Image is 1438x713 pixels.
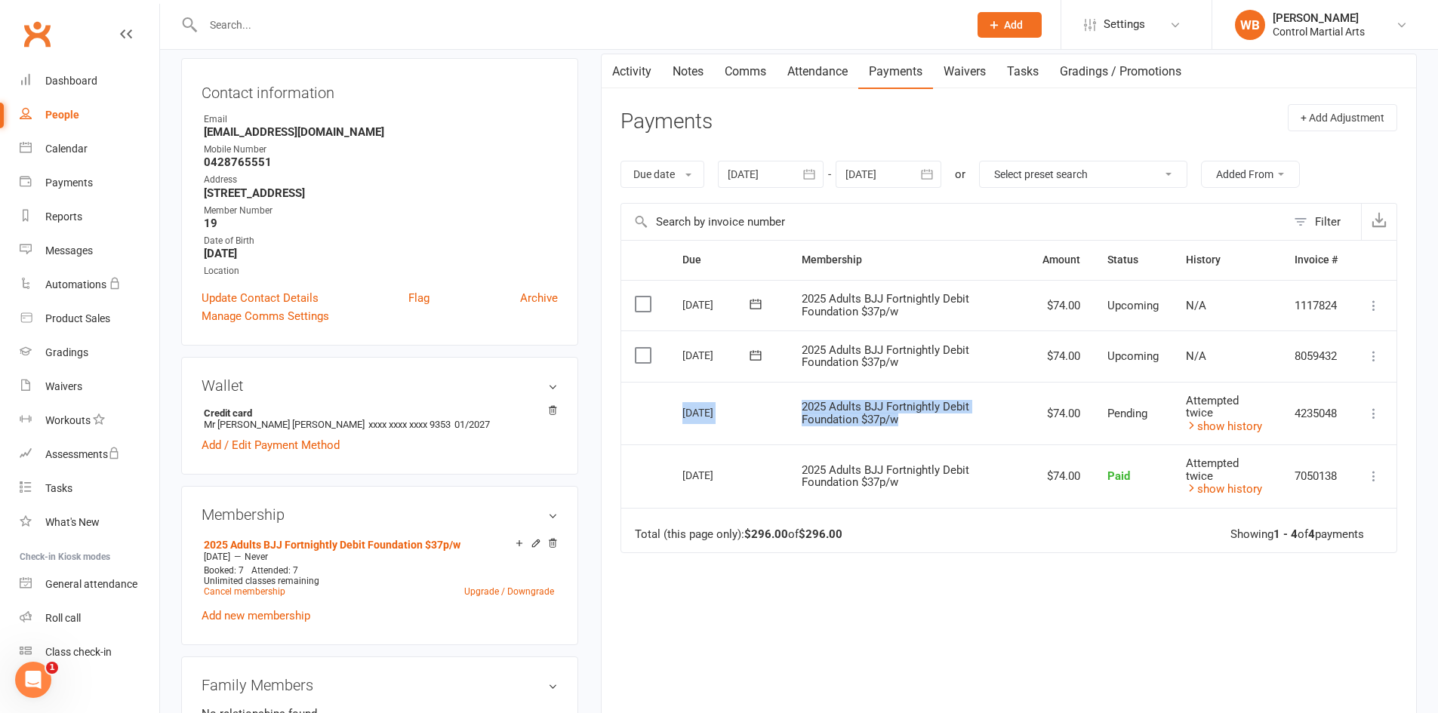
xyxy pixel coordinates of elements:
div: Product Sales [45,312,110,324]
th: Status [1094,241,1172,279]
a: Update Contact Details [202,289,319,307]
a: Comms [714,54,777,89]
div: Control Martial Arts [1273,25,1365,38]
div: Date of Birth [204,234,558,248]
div: Automations [45,278,106,290]
span: 2025 Adults BJJ Fortnightly Debit Foundation $37p/w [802,292,969,318]
div: Class check-in [45,646,112,658]
button: Filter [1286,204,1361,240]
a: Notes [662,54,714,89]
a: People [20,98,159,132]
h3: Contact information [202,78,558,101]
div: Roll call [45,612,81,624]
div: Calendar [45,143,88,155]
div: Dashboard [45,75,97,87]
span: Paid [1107,469,1130,483]
strong: [EMAIL_ADDRESS][DOMAIN_NAME] [204,125,558,139]
a: Add / Edit Payment Method [202,436,340,454]
td: $74.00 [1029,382,1094,445]
a: Gradings [20,336,159,370]
a: Cancel membership [204,586,285,597]
div: Workouts [45,414,91,426]
a: General attendance kiosk mode [20,567,159,601]
a: Tasks [996,54,1049,89]
span: Unlimited classes remaining [204,576,319,586]
div: Location [204,264,558,278]
div: [DATE] [682,343,752,367]
h3: Wallet [202,377,558,394]
div: Gradings [45,346,88,358]
a: Class kiosk mode [20,635,159,669]
strong: $296.00 [744,527,788,541]
strong: Credit card [204,407,550,419]
div: Assessments [45,448,120,460]
div: Payments [45,177,93,189]
span: Attempted twice [1186,394,1239,420]
th: Membership [788,241,1030,279]
a: Archive [520,289,558,307]
div: WB [1235,10,1265,40]
strong: [STREET_ADDRESS] [204,186,558,200]
span: Never [245,552,268,562]
div: Reports [45,211,82,223]
div: [DATE] [682,463,752,487]
th: History [1172,241,1281,279]
a: Upgrade / Downgrade [464,586,554,597]
h3: Payments [620,110,713,134]
a: Clubworx [18,15,56,53]
a: Dashboard [20,64,159,98]
a: Calendar [20,132,159,166]
td: 8059432 [1281,330,1351,382]
a: Flag [408,289,430,307]
input: Search by invoice number [621,204,1286,240]
div: Total (this page only): of [635,528,842,541]
div: General attendance [45,578,137,590]
strong: 1 - 4 [1273,527,1298,541]
a: Tasks [20,472,159,506]
td: $74.00 [1029,444,1094,508]
button: + Add Adjustment [1288,104,1397,131]
div: Tasks [45,482,72,494]
span: 2025 Adults BJJ Fortnightly Debit Foundation $37p/w [802,400,969,426]
a: Attendance [777,54,858,89]
td: 7050138 [1281,444,1351,508]
a: Roll call [20,601,159,635]
a: Messages [20,234,159,268]
span: Upcoming [1107,299,1159,312]
div: — [200,551,558,563]
h3: Family Members [202,677,558,693]
span: Add [1004,19,1023,31]
td: $74.00 [1029,280,1094,331]
a: Gradings / Promotions [1049,54,1192,89]
a: Reports [20,200,159,234]
div: [DATE] [682,401,752,424]
li: Mr [PERSON_NAME] [PERSON_NAME] [202,405,558,432]
div: Mobile Number [204,143,558,157]
a: Payments [858,54,933,89]
div: Email [204,112,558,127]
strong: $296.00 [799,527,842,541]
h3: Membership [202,506,558,523]
a: Payments [20,166,159,200]
div: Messages [45,244,93,257]
button: Add [978,12,1042,38]
a: Add new membership [202,609,310,622]
strong: [DATE] [204,247,558,260]
span: N/A [1186,349,1206,363]
a: show history [1186,420,1262,433]
div: Member Number [204,204,558,218]
div: Filter [1315,213,1341,231]
span: Attended: 7 [251,565,298,576]
input: Search... [199,14,958,35]
div: Waivers [45,380,82,392]
td: $74.00 [1029,330,1094,382]
span: 01/2027 [454,419,490,430]
a: Manage Comms Settings [202,307,329,325]
div: [DATE] [682,293,752,316]
span: Settings [1104,8,1145,41]
a: show history [1186,482,1262,496]
td: 4235048 [1281,382,1351,445]
span: N/A [1186,299,1206,312]
button: Due date [620,161,704,188]
a: Workouts [20,404,159,438]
